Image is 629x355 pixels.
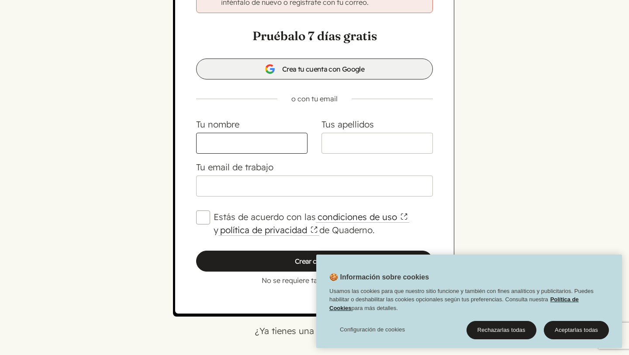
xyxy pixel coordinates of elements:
[316,211,409,223] a: condiciones de uso
[321,119,374,130] label: Tus apellidos
[316,255,622,348] div: 🍪 Información sobre cookies
[196,119,239,130] label: Tu nombre
[329,321,415,338] button: Configuración de cookies
[329,296,579,311] a: Política de Cookies
[316,272,429,287] h2: 🍪 Información sobre cookies
[196,27,433,45] h1: Pruébalo 7 días gratis
[17,324,612,338] p: ¿Ya tienes una cuenta?
[265,64,364,74] span: Crea tu cuenta con Google
[544,321,609,339] button: Aceptarlas todas
[196,59,433,79] a: Crea tu cuenta con Google
[196,251,433,272] input: Crear cuenta
[214,210,433,237] label: Estás de acuerdo con las y de Quaderno.
[182,93,447,104] p: o con tu email
[316,287,622,317] div: Usamos las cookies para que nuestro sitio funcione y también con fines analíticos y publicitarios...
[467,321,536,339] button: Rechazarlas todas
[218,224,319,236] a: política de privacidad
[196,275,433,286] p: No se requiere tarjeta de crédito
[196,162,273,172] label: Tu email de trabajo
[316,255,622,348] div: Cookie banner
